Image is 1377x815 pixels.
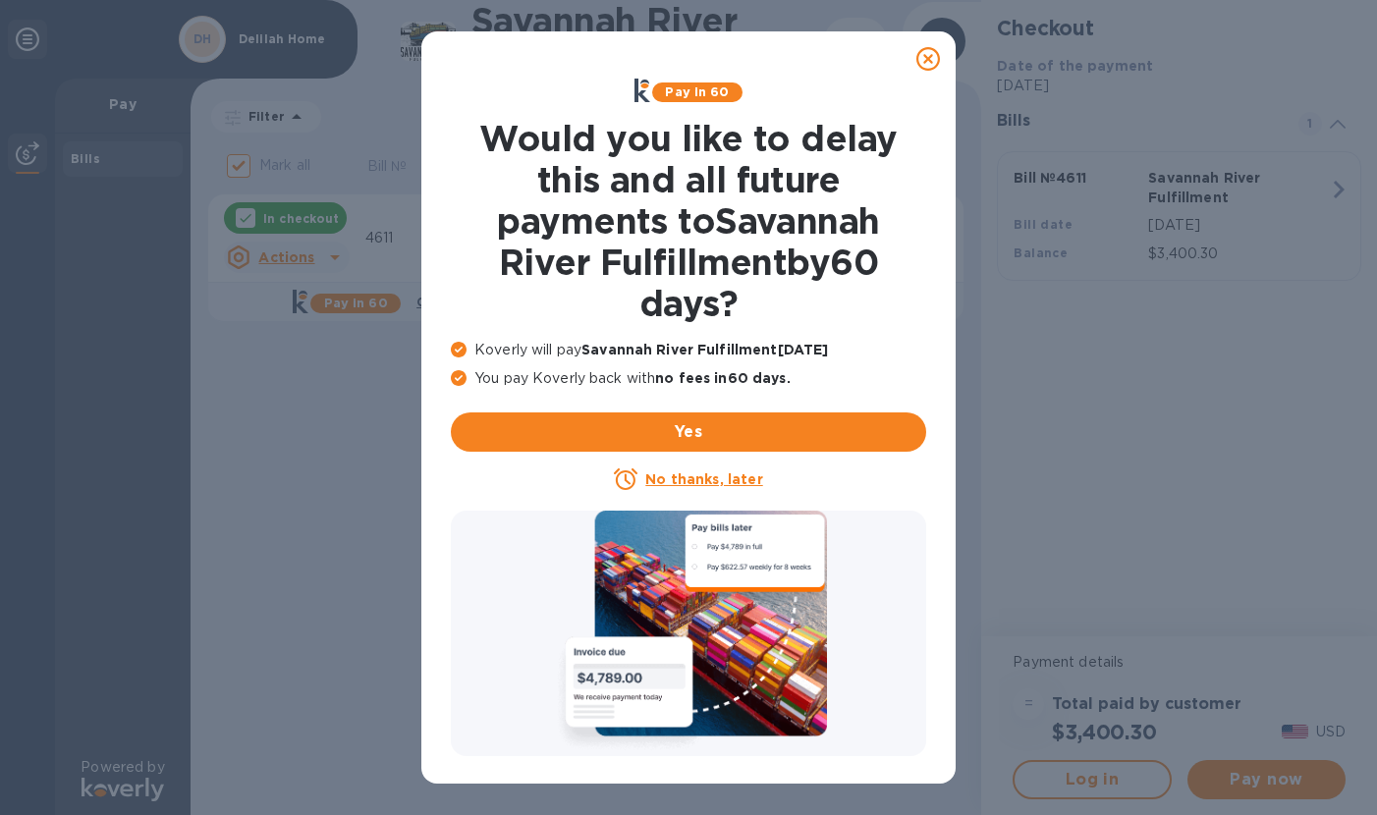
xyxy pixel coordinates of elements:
p: Koverly will pay [451,340,926,360]
p: You pay Koverly back with [451,368,926,389]
b: Savannah River Fulfillment [DATE] [581,342,828,357]
span: Yes [467,420,910,444]
h1: Would you like to delay this and all future payments to Savannah River Fulfillment by 60 days ? [451,118,926,324]
u: No thanks, later [645,471,762,487]
b: no fees in 60 days . [655,370,790,386]
button: Yes [451,412,926,452]
b: Pay in 60 [665,84,729,99]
